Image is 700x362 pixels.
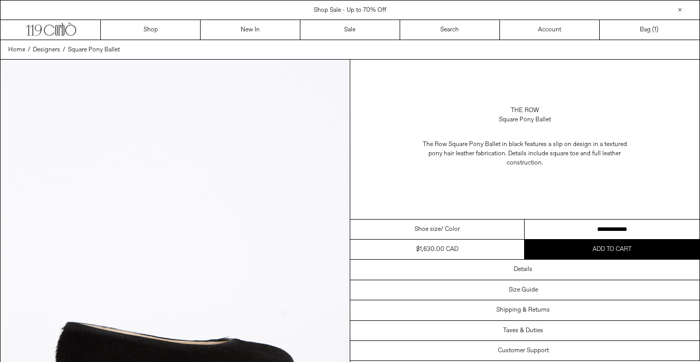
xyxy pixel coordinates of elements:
a: Account [500,20,600,40]
h3: Shipping & Returns [496,306,550,314]
h3: Size Guide [509,286,538,294]
span: ) [654,25,658,34]
a: Square Pony Ballet [68,45,120,55]
a: Shop [101,20,201,40]
span: / Color [441,225,460,234]
a: The Row [511,106,539,115]
span: Add to cart [593,245,632,254]
span: Designers [33,46,60,54]
span: 1 [654,26,656,34]
h3: Details [514,266,532,273]
div: Square Pony Ballet [499,115,551,124]
a: Sale [300,20,400,40]
span: The Row Square Pony Ballet in black features a slip on design in a textured pony hair leather fab... [423,140,627,167]
span: Square Pony Ballet [68,46,120,54]
span: Shoe size [415,225,441,234]
a: New In [201,20,300,40]
span: Home [8,46,25,54]
span: / [28,45,30,55]
span: / [63,45,65,55]
div: $1,630.00 CAD [416,245,458,254]
a: Home [8,45,25,55]
h3: Customer Support [498,347,549,354]
a: Shop Sale - Up to 70% Off [314,6,386,14]
a: Designers [33,45,60,55]
a: Bag () [600,20,699,40]
a: Search [400,20,500,40]
h3: Taxes & Duties [503,327,543,334]
button: Add to cart [525,240,699,259]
